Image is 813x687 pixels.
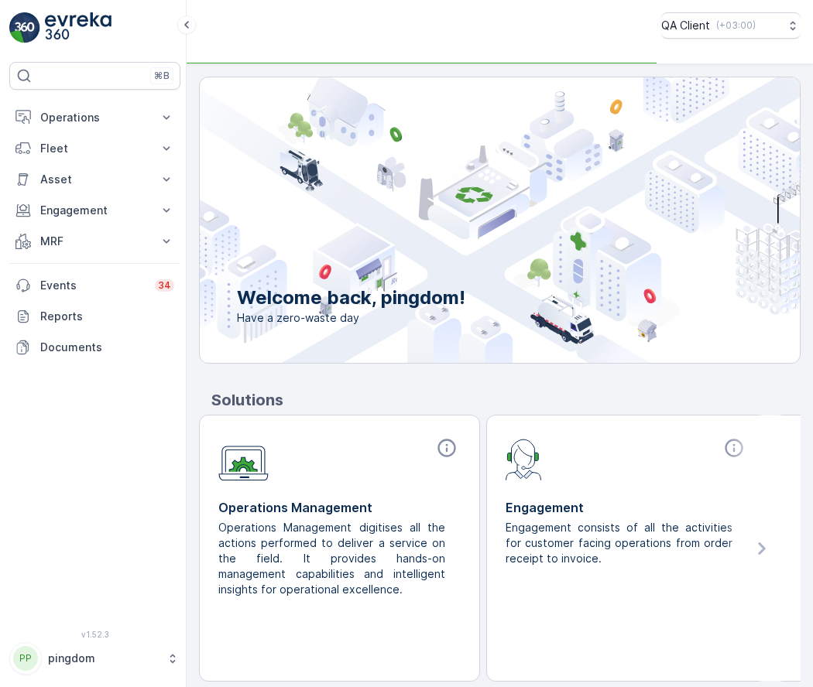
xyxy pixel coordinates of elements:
p: Fleet [40,141,149,156]
img: logo_light-DOdMpM7g.png [45,12,111,43]
button: PPpingdom [9,642,180,675]
p: QA Client [661,18,710,33]
a: Reports [9,301,180,332]
button: Engagement [9,195,180,226]
button: Operations [9,102,180,133]
p: pingdom [48,651,159,666]
p: Welcome back, pingdom! [237,285,465,310]
img: module-icon [218,437,269,481]
p: Engagement consists of all the activities for customer facing operations from order receipt to in... [506,520,736,566]
p: Operations Management [218,498,461,517]
p: Operations [40,110,149,125]
img: logo [9,12,40,43]
p: Engagement [506,498,748,517]
p: ( +03:00 ) [716,19,756,32]
button: Asset [9,164,180,195]
button: MRF [9,226,180,257]
p: Documents [40,340,174,355]
p: Asset [40,172,149,187]
button: Fleet [9,133,180,164]
p: MRF [40,234,149,249]
button: QA Client(+03:00) [661,12,801,39]
img: city illustration [130,77,800,363]
div: PP [13,646,38,671]
p: Solutions [211,388,801,412]
span: v 1.52.3 [9,630,180,639]
a: Events34 [9,270,180,301]
a: Documents [9,332,180,363]
p: Operations Management digitises all the actions performed to deliver a service on the field. It p... [218,520,448,597]
img: module-icon [506,437,542,480]
p: Events [40,278,146,293]
p: ⌘B [154,70,170,82]
p: 34 [158,279,171,292]
p: Reports [40,309,174,324]
span: Have a zero-waste day [237,310,465,326]
p: Engagement [40,203,149,218]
